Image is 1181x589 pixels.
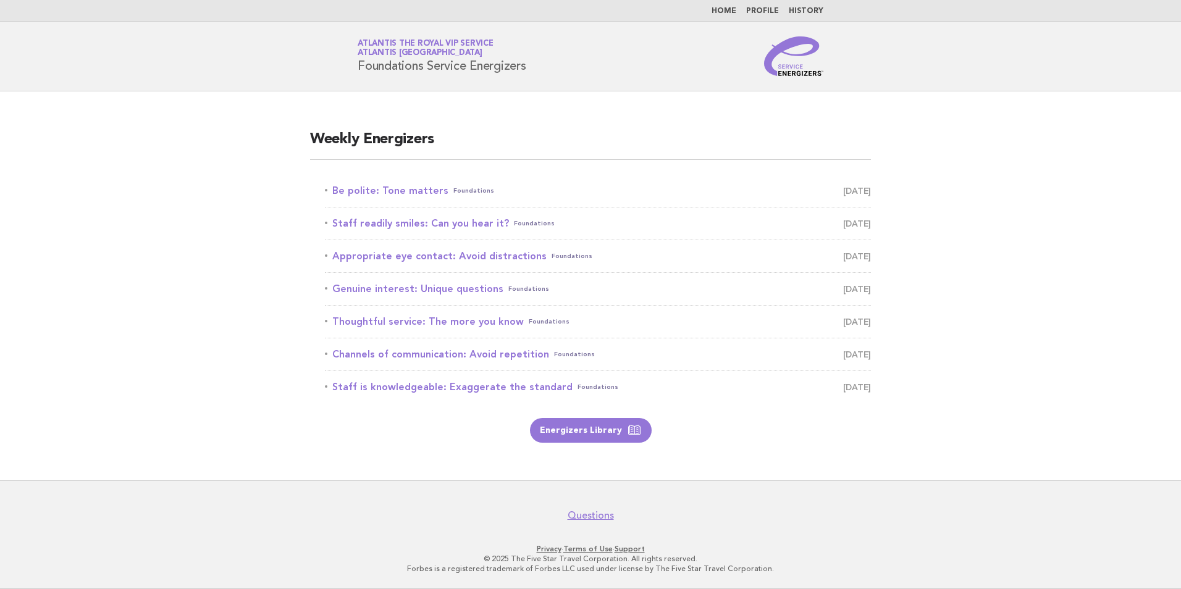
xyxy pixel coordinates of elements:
[325,182,871,199] a: Be polite: Tone mattersFoundations [DATE]
[843,248,871,265] span: [DATE]
[508,280,549,298] span: Foundations
[789,7,823,15] a: History
[212,554,969,564] p: © 2025 The Five Star Travel Corporation. All rights reserved.
[358,40,526,72] h1: Foundations Service Energizers
[746,7,779,15] a: Profile
[843,182,871,199] span: [DATE]
[843,280,871,298] span: [DATE]
[514,215,555,232] span: Foundations
[843,378,871,396] span: [DATE]
[843,313,871,330] span: [DATE]
[358,40,494,57] a: Atlantis the Royal VIP ServiceAtlantis [GEOGRAPHIC_DATA]
[568,509,614,522] a: Questions
[212,544,969,554] p: · ·
[325,280,871,298] a: Genuine interest: Unique questionsFoundations [DATE]
[358,49,482,57] span: Atlantis [GEOGRAPHIC_DATA]
[325,378,871,396] a: Staff is knowledgeable: Exaggerate the standardFoundations [DATE]
[615,545,645,553] a: Support
[537,545,561,553] a: Privacy
[843,346,871,363] span: [DATE]
[325,215,871,232] a: Staff readily smiles: Can you hear it?Foundations [DATE]
[554,346,595,363] span: Foundations
[212,564,969,574] p: Forbes is a registered trademark of Forbes LLC used under license by The Five Star Travel Corpora...
[552,248,592,265] span: Foundations
[325,346,871,363] a: Channels of communication: Avoid repetitionFoundations [DATE]
[578,378,618,396] span: Foundations
[563,545,613,553] a: Terms of Use
[325,248,871,265] a: Appropriate eye contact: Avoid distractionsFoundations [DATE]
[310,130,871,160] h2: Weekly Energizers
[453,182,494,199] span: Foundations
[712,7,736,15] a: Home
[529,313,569,330] span: Foundations
[325,313,871,330] a: Thoughtful service: The more you knowFoundations [DATE]
[764,36,823,76] img: Service Energizers
[843,215,871,232] span: [DATE]
[530,418,652,443] a: Energizers Library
